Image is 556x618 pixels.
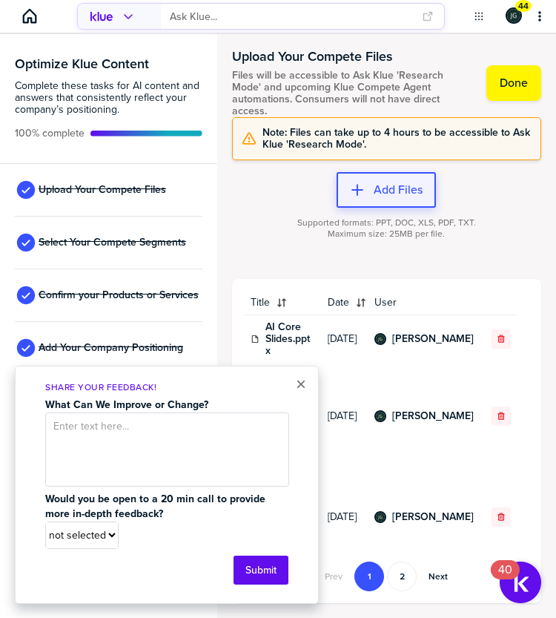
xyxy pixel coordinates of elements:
button: Go to page 2 [387,562,417,591]
a: [PERSON_NAME] [392,333,474,345]
span: 44 [518,1,529,12]
h3: Optimize Klue Content [15,58,202,70]
a: [PERSON_NAME] [392,410,474,422]
a: Edit Profile [504,6,523,25]
span: Select Your Compete Segments [39,237,186,249]
div: Jordan Glenn [374,511,386,523]
div: 40 [498,570,512,589]
label: Done [500,76,528,91]
img: 8115b6274701af056c7659086f8f6cf3-sml.png [376,412,385,421]
span: User [374,297,474,309]
span: [DATE] [328,410,357,422]
img: 8115b6274701af056c7659086f8f6cf3-sml.png [507,9,520,22]
div: Jordan Glenn [506,7,522,24]
span: Files will be accessible to Ask Klue 'Research Mode' and upcoming Klue Compete Agent automations.... [232,70,471,117]
div: Jordan Glenn [374,333,386,345]
button: Open Resource Center, 40 new notifications [500,562,541,603]
span: Title [251,297,270,309]
span: Supported formats: PPT, DOC, XLS, PDF, TXT. [297,217,476,229]
a: [PERSON_NAME] [392,511,474,523]
span: [DATE] [328,333,357,345]
button: Close [296,375,306,393]
span: Active [15,128,85,139]
div: Jordan Glenn [374,410,386,422]
strong: Would you be open to a 20 min call to provide more in-depth feedback? [45,491,268,522]
span: Upload Your Compete Files [39,184,166,196]
p: Share Your Feedback! [45,381,288,394]
span: Note: Files can take up to 4 hours to be accessible to Ask Klue 'Research Mode'. [262,127,532,151]
span: Confirm your Products or Services [39,289,199,301]
input: Ask Klue... [170,4,413,29]
span: Add Your Company Positioning [39,342,183,354]
label: Add Files [374,183,423,197]
button: Go to previous page [316,562,351,591]
span: [DATE] [328,511,357,523]
h1: Upload Your Compete Files [232,49,471,64]
img: 8115b6274701af056c7659086f8f6cf3-sml.png [376,335,385,343]
nav: Pagination Navigation [314,562,458,591]
img: 8115b6274701af056c7659086f8f6cf3-sml.png [376,513,385,522]
span: Complete these tasks for AI content and answers that consistently reflect your company’s position... [15,80,202,116]
span: Maximum size: 25MB per file. [328,229,445,240]
strong: What Can We Improve or Change? [45,397,208,412]
button: Open Drop [471,9,486,24]
button: Go to next page [420,562,457,591]
button: Submit [234,556,288,585]
span: Date [328,297,349,309]
a: AI Core Slides.pptx [265,321,310,357]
